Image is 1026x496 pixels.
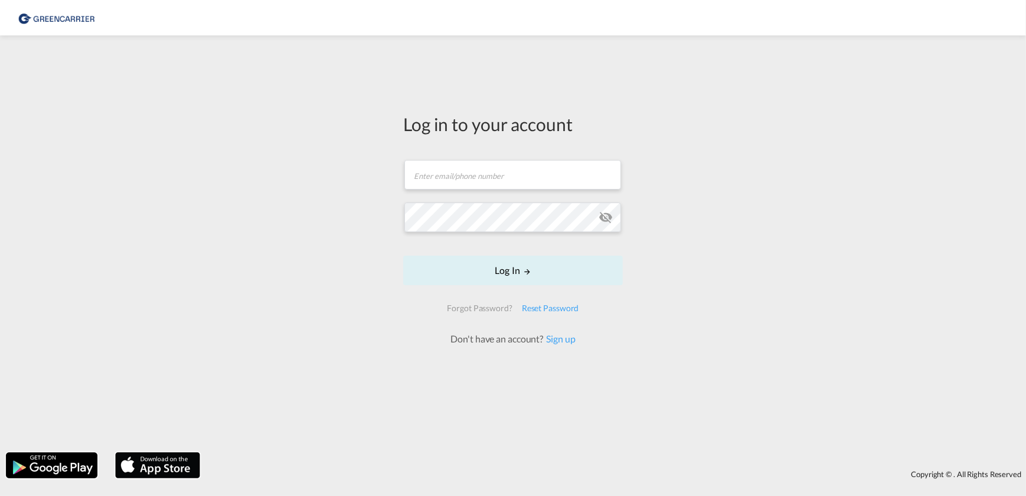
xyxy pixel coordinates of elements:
input: Enter email/phone number [404,160,621,190]
md-icon: icon-eye-off [599,210,613,224]
button: LOGIN [403,256,623,285]
div: Don't have an account? [437,332,588,345]
img: google.png [5,451,99,479]
div: Forgot Password? [442,298,517,319]
img: apple.png [114,451,201,479]
img: 1378a7308afe11ef83610d9e779c6b34.png [18,5,97,31]
div: Copyright © . All Rights Reserved [206,464,1026,484]
div: Log in to your account [403,112,623,136]
div: Reset Password [517,298,584,319]
a: Sign up [543,333,575,344]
